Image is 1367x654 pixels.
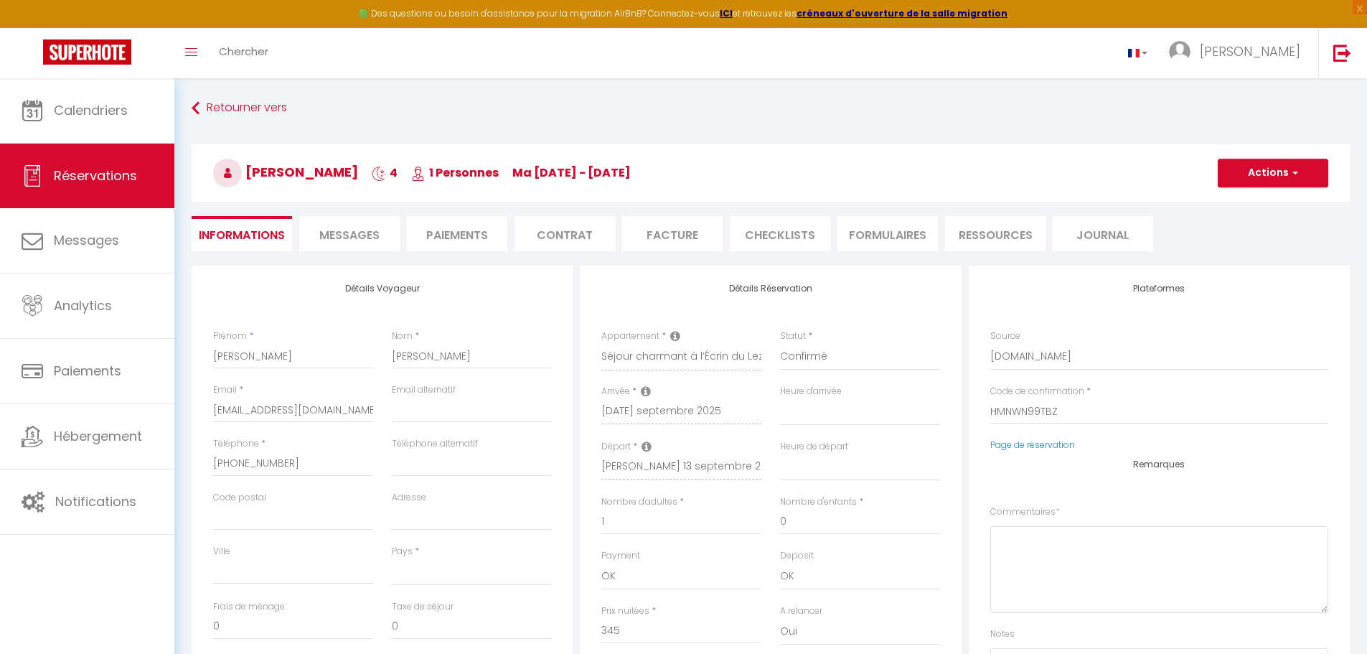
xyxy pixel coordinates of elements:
label: Notes [990,627,1015,641]
label: Nom [392,330,413,343]
label: Nombre d'enfants [780,495,857,509]
li: Facture [622,216,723,251]
label: Pays [392,545,413,559]
label: Frais de ménage [213,600,285,614]
label: Code postal [213,491,266,505]
label: Téléphone alternatif [392,437,478,451]
span: 1 Personnes [411,164,499,181]
label: Adresse [392,491,426,505]
label: Taxe de séjour [392,600,454,614]
span: [PERSON_NAME] [213,163,358,181]
span: Réservations [54,167,137,184]
span: ma [DATE] - [DATE] [512,164,631,181]
label: Heure d'arrivée [780,385,842,398]
span: Paiements [54,362,121,380]
label: Arrivée [601,385,630,398]
span: Messages [54,231,119,249]
h4: Remarques [990,459,1328,470]
li: CHECKLISTS [730,216,830,251]
label: Email [213,383,237,397]
span: Messages [319,227,380,243]
label: A relancer [780,604,822,618]
li: Contrat [515,216,615,251]
li: Ressources [945,216,1046,251]
h4: Détails Réservation [601,284,939,294]
img: ... [1169,41,1190,62]
label: Commentaires [990,505,1060,519]
span: Analytics [54,296,112,314]
label: Deposit [780,549,814,563]
a: Retourner vers [192,95,1350,121]
a: Chercher [208,28,279,78]
h4: Plateformes [990,284,1328,294]
button: Actions [1218,159,1328,187]
img: logout [1333,44,1351,62]
li: FORMULAIRES [837,216,938,251]
label: Code de confirmation [990,385,1084,398]
span: Calendriers [54,101,128,119]
li: Informations [192,216,292,251]
label: Nombre d'adultes [601,495,677,509]
button: Ouvrir le widget de chat LiveChat [11,6,55,49]
label: Appartement [601,330,659,343]
h4: Détails Voyageur [213,284,551,294]
span: [PERSON_NAME] [1200,42,1300,60]
label: Prix nuitées [601,604,649,618]
label: Source [990,330,1020,343]
label: Départ [601,440,631,454]
label: Prénom [213,330,247,343]
a: ICI [720,7,733,19]
a: créneaux d'ouverture de la salle migration [797,7,1007,19]
label: Heure de départ [780,440,848,454]
label: Payment [601,549,640,563]
span: Hébergement [54,427,142,445]
img: Super Booking [43,39,131,65]
a: Page de réservation [990,439,1075,451]
label: Statut [780,330,806,343]
span: Chercher [219,44,268,59]
label: Ville [213,545,230,559]
a: ... [PERSON_NAME] [1158,28,1318,78]
label: Téléphone [213,437,259,451]
label: Email alternatif [392,383,456,397]
li: Paiements [407,216,507,251]
span: Notifications [55,492,136,510]
span: 4 [372,164,398,181]
li: Journal [1053,216,1153,251]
